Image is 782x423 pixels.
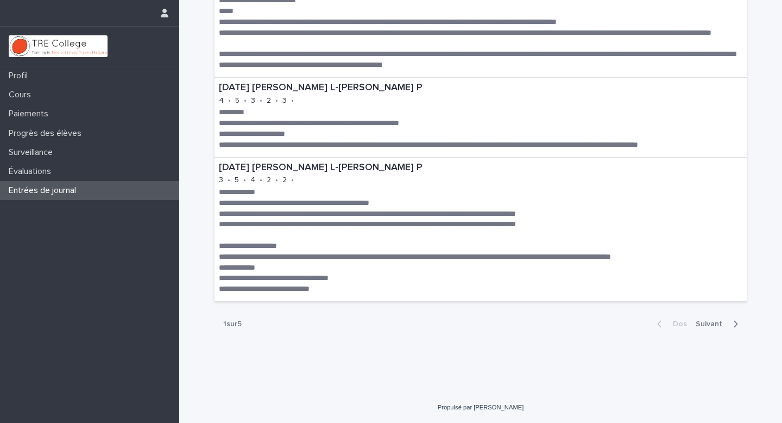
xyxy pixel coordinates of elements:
font: Suivant [696,320,722,328]
button: Suivant [691,319,747,329]
font: [DATE] [PERSON_NAME] L-[PERSON_NAME] P [219,163,422,172]
font: • [275,176,278,184]
font: Entrées de journal [9,186,76,195]
font: 4 [219,97,224,104]
font: • [228,97,231,104]
font: 5 [235,176,239,184]
font: 2 [282,176,287,184]
font: Dos [673,320,687,328]
font: Progrès des élèves [9,129,81,138]
font: 4 [250,176,255,184]
font: Évaluations [9,167,51,176]
font: • [244,97,247,104]
a: Propulsé par [PERSON_NAME] [438,404,524,410]
font: 5 [235,97,239,104]
font: 5 [237,320,242,328]
font: 3 [219,176,223,184]
button: Dos [648,319,691,329]
font: Profil [9,71,28,80]
font: • [260,176,262,184]
img: L01RLPSrRaOWR30Oqb5K [9,35,108,57]
font: • [291,97,294,104]
font: 3 [251,97,255,104]
font: 2 [267,176,271,184]
font: sur [226,320,237,328]
font: • [243,176,246,184]
font: 3 [282,97,287,104]
font: [DATE] [PERSON_NAME] L-[PERSON_NAME] P [219,83,422,92]
font: • [260,97,262,104]
font: • [275,97,278,104]
font: Cours [9,90,31,99]
font: 1 [223,320,226,328]
font: • [228,176,230,184]
font: Paiements [9,109,48,118]
font: • [291,176,294,184]
font: Surveillance [9,148,53,157]
font: 2 [267,97,271,104]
